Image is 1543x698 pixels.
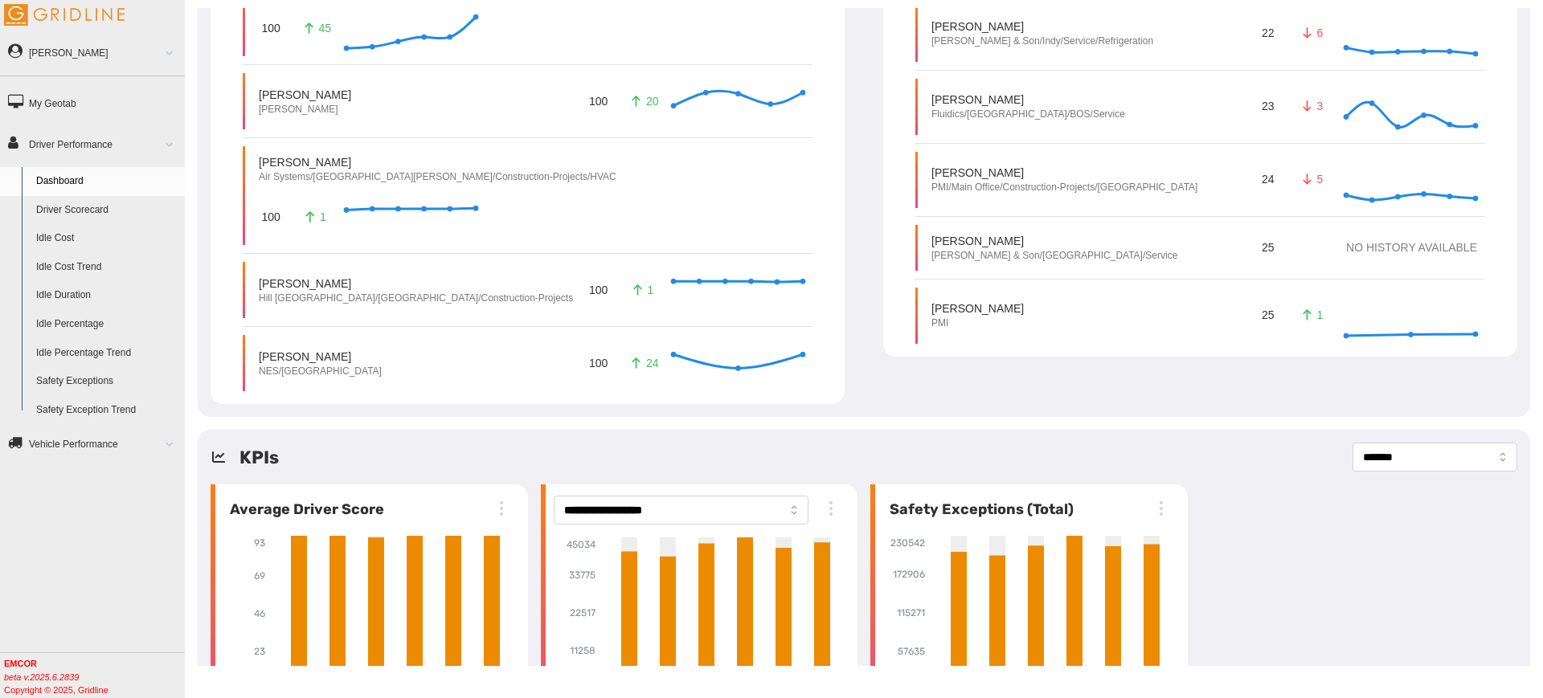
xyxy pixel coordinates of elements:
[1259,169,1277,190] p: 24
[4,672,79,682] i: beta v.2025.6.2839
[586,280,610,301] p: 100
[4,659,37,668] b: EMCOR
[29,281,185,310] a: Idle Duration
[931,92,1125,108] p: [PERSON_NAME]
[629,93,655,109] p: 20
[1299,25,1324,41] p: 6
[1313,239,1477,255] p: NO HISTORY AVAILABLE
[29,396,185,425] a: Safety Exception Trend
[893,569,925,580] tspan: 172906
[29,224,185,253] a: Idle Cost
[570,645,596,656] tspan: 11258
[898,645,925,656] tspan: 57635
[259,103,351,116] p: [PERSON_NAME]
[570,607,596,618] tspan: 22517
[259,17,283,39] p: 100
[569,569,596,581] tspan: 33775
[931,18,1153,35] p: [PERSON_NAME]
[931,165,1197,181] p: [PERSON_NAME]
[567,539,596,550] tspan: 45034
[1259,236,1277,258] p: 25
[259,292,573,305] p: Hill [GEOGRAPHIC_DATA]/[GEOGRAPHIC_DATA]/Construction-Projects
[259,170,616,184] p: Air Systems/[GEOGRAPHIC_DATA][PERSON_NAME]/Construction-Projects/HVAC
[931,35,1153,48] p: [PERSON_NAME] & Son/Indy/Service/Refrigeration
[4,4,125,26] img: Gridline
[883,499,1074,520] h6: Safety Exceptions (Total)
[931,233,1177,249] p: [PERSON_NAME]
[897,606,925,618] tspan: 115271
[254,607,265,618] tspan: 46
[29,310,185,339] a: Idle Percentage
[254,537,265,549] tspan: 93
[259,154,616,170] p: [PERSON_NAME]
[302,20,328,36] p: 45
[931,316,1024,330] p: PMI
[259,365,382,378] p: NES/[GEOGRAPHIC_DATA]
[29,196,185,225] a: Driver Scorecard
[931,300,1024,316] p: [PERSON_NAME]
[1299,171,1324,187] p: 5
[931,181,1197,194] p: PMI/Main Office/Construction-Projects/[GEOGRAPHIC_DATA]
[302,209,328,225] p: 1
[239,444,279,471] h5: KPIs
[254,646,265,657] tspan: 23
[29,367,185,396] a: Safety Exceptions
[254,569,265,581] tspan: 69
[586,353,610,374] p: 100
[1299,98,1324,114] p: 3
[4,657,185,696] div: Copyright © 2025, Gridline
[29,167,185,196] a: Dashboard
[259,87,351,103] p: [PERSON_NAME]
[259,206,283,228] p: 100
[1259,22,1277,44] p: 22
[1259,304,1277,326] p: 25
[629,355,655,371] p: 24
[1299,307,1324,323] p: 1
[890,537,925,549] tspan: 230542
[586,90,610,112] p: 100
[259,276,573,292] p: [PERSON_NAME]
[931,249,1177,263] p: [PERSON_NAME] & Son/[GEOGRAPHIC_DATA]/Service
[1259,96,1277,117] p: 23
[29,339,185,368] a: Idle Percentage Trend
[931,108,1125,121] p: Fluidics/[GEOGRAPHIC_DATA]/BOS/Service
[259,349,382,365] p: [PERSON_NAME]
[29,253,185,282] a: Idle Cost Trend
[629,282,655,298] p: 1
[223,499,384,520] h6: Average Driver Score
